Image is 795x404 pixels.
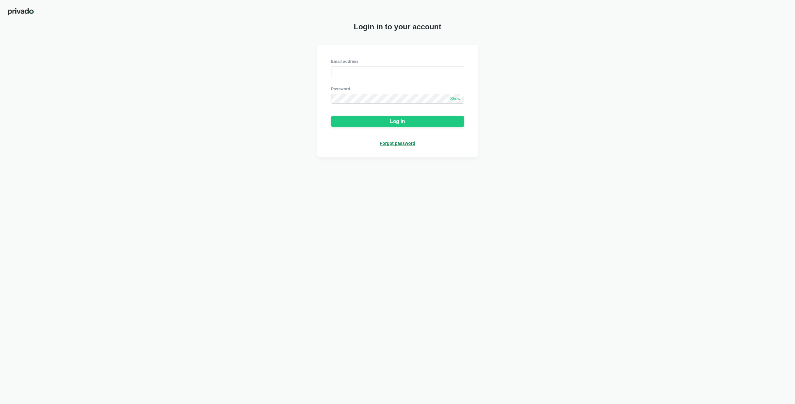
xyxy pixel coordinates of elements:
button: Log in [331,116,464,127]
div: Password [331,86,464,92]
div: Email address [331,59,464,64]
span: Show [450,96,460,101]
span: Login in to your account [354,22,441,31]
a: Forgot password [380,140,415,146]
img: privado-logo [7,7,34,16]
div: Log in [390,119,405,124]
